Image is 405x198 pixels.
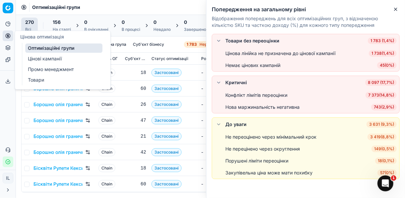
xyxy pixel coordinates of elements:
span: Застосовані [151,100,182,108]
strong: 1 783 [187,42,197,47]
div: 26 [125,101,146,108]
span: Статус оптимізації [151,56,188,61]
div: Невдало [153,27,171,32]
div: 47 [125,117,146,124]
td: - [199,112,244,128]
iframe: Intercom live chat [377,175,393,191]
td: - [199,81,244,97]
div: Нова маржинальність негативна [225,104,300,110]
span: 1 783 (1,4%) [368,37,397,44]
span: 0 [184,19,187,26]
div: 60 [125,181,146,187]
td: - [199,65,244,81]
div: Закупівельна ціна може мати похибку [225,169,313,176]
span: 156 [53,19,61,26]
a: Оптимізаційні групи [25,43,102,53]
span: 0 [84,19,87,26]
div: Цінова лінійка не призначена до цінової кампанії [225,50,335,57]
a: Цінові кампанії [25,54,102,63]
div: Товари без переоцінки [225,37,279,44]
span: Chain [98,164,115,172]
span: 0 [153,19,156,26]
span: 18 ( 0,1% ) [375,158,397,164]
span: Застосовані [151,69,182,77]
a: Бісквіти Рулети Кекси, Кластер 2 [33,181,83,187]
div: В очікуванні [84,27,108,32]
a: Промо менеджмент [25,65,102,74]
span: 1 [391,175,396,181]
div: Не переоцінено через мінімальний крок [225,134,317,140]
span: 743 ( 2,9% ) [371,104,397,110]
span: Chain [98,148,115,156]
div: 18 [125,165,146,171]
span: 57 ( 0% ) [377,169,397,176]
span: Chain [98,116,115,124]
td: - [199,97,244,112]
span: Оптимізаційні групи [32,4,80,11]
span: Chain [98,100,115,108]
a: Борошно олія гранична націнка, Кластер 3 [33,101,83,108]
span: 270 [25,19,34,26]
span: Цінова оптимізація [20,34,64,39]
nav: breadcrumb [32,4,80,11]
span: 45 ( 0% ) [377,62,397,69]
button: Суб'єкт бізнесу [130,40,167,48]
a: Борошно олія гранична націнка, Кластер 5 [33,133,83,140]
span: Застосовані [151,180,182,188]
span: 0 [122,19,125,26]
h2: Попередження на загальному рівні [212,5,400,13]
span: 3 631 (9,3%) [367,121,397,128]
div: Завершено [184,27,206,32]
div: 18 [125,69,146,76]
td: - [199,176,244,192]
span: 149 ( 0,5% ) [372,146,397,152]
div: Не перецінено через округлення [225,146,300,152]
div: 42 [125,149,146,156]
span: Суб'єкт бізнесу [125,56,146,61]
div: Немає цінових кампаній [225,62,280,69]
button: Товарна група [95,40,129,48]
td: - [199,160,244,176]
span: Chain [98,132,115,140]
div: До уваги [225,121,247,128]
span: Застосовані [151,132,182,140]
span: Застосовані [151,164,182,172]
a: Бісквіти Рулети Кекси, Кластер 1 [33,165,83,171]
span: Застосовані [151,116,182,124]
div: В процесі [122,27,140,32]
td: - [199,144,244,160]
div: 21 [125,133,146,140]
span: 8 097 (17,7%) [365,79,397,86]
span: Розклад переоцінювання [201,56,241,61]
span: Нерозподілені товари не будуть переоцінюватись [200,42,298,47]
a: Товари [25,75,102,85]
span: 1 738 ( 1,4% ) [369,50,397,57]
div: На старті [53,27,71,32]
div: Всі [25,27,34,32]
div: 60 [125,85,146,92]
span: Застосовані [151,148,182,156]
td: - [199,128,244,144]
button: IL [3,173,13,183]
div: Конфлікт лімітів переоцінки [225,92,287,99]
div: Критичні [225,79,247,86]
span: Застосовані [151,85,182,93]
div: Порушені ліміти переоцінки [225,158,288,164]
a: Борошно олія гранична націнка, Кластер 6 [33,149,83,156]
a: 1 783Нерозподілені товари не будуть переоцінюватись [184,41,300,48]
span: 3 419 ( 8,8% ) [368,134,397,140]
p: Відображення попереджень для всіх оптимізаційних груп, з відзначеною кількістю SKU та часткою дох... [212,15,400,29]
span: Chain [98,180,115,188]
a: Борошно олія гранична націнка, Кластер 4 [33,117,83,124]
span: 7 373 ( 14,8% ) [366,92,397,99]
